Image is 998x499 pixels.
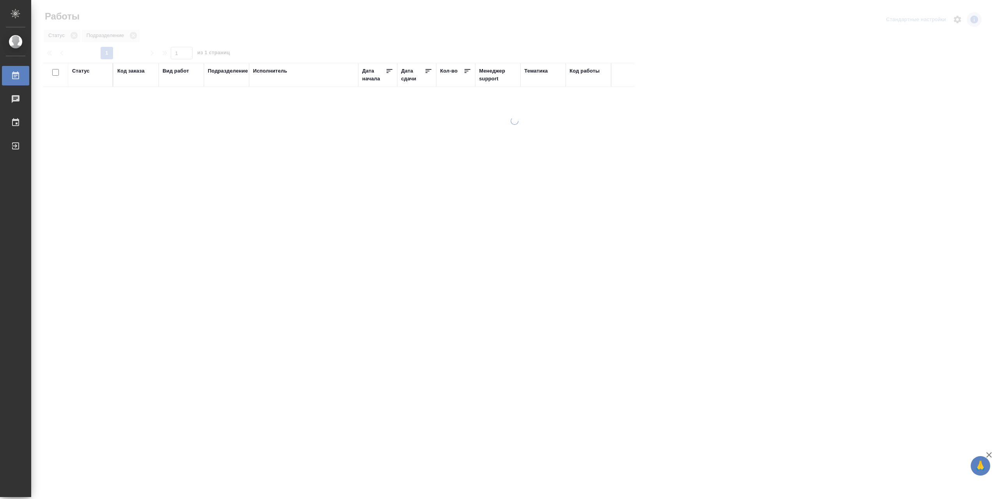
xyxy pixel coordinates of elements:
[362,67,386,83] div: Дата начала
[117,67,145,75] div: Код заказа
[971,456,990,476] button: 🙏
[479,67,517,83] div: Менеджер support
[570,67,600,75] div: Код работы
[440,67,458,75] div: Кол-во
[208,67,248,75] div: Подразделение
[72,67,90,75] div: Статус
[401,67,425,83] div: Дата сдачи
[974,458,987,474] span: 🙏
[163,67,189,75] div: Вид работ
[524,67,548,75] div: Тематика
[253,67,287,75] div: Исполнитель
